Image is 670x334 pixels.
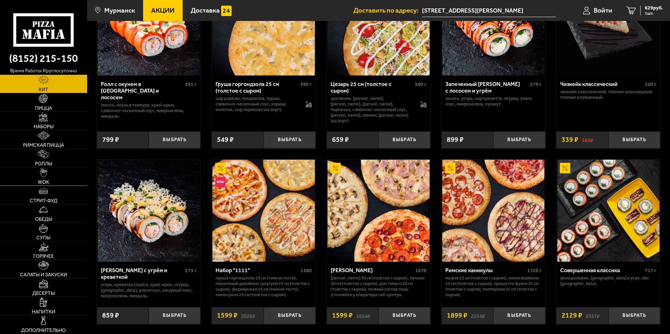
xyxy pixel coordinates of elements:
[35,106,52,111] span: Пицца
[645,11,663,15] span: 1 шт.
[445,267,526,274] div: Римские каникулы
[35,217,52,222] span: Обеды
[562,312,582,319] span: 2129 ₽
[415,268,426,274] span: 1670
[102,312,119,319] span: 859 ₽
[98,160,200,262] img: Ролл Калипсо с угрём и креветкой
[560,275,656,286] p: Филадельфия, [GEOGRAPHIC_DATA] в угре, Эби [GEOGRAPHIC_DATA].
[379,131,430,148] button: Выбрать
[301,268,312,274] span: 1380
[560,163,570,173] img: Акционный
[445,81,528,94] div: Запеченный [PERSON_NAME] с лососем и угрём
[185,268,197,274] span: 273 г
[560,89,656,100] p: Чизкейк классический, топпинг шоколадный, топпинг клубничный.
[215,163,226,173] img: Акционный
[23,143,64,148] span: Римская пицца
[101,102,197,119] p: лосось, окунь в темпуре, краб-крем, сливочно-чесночный соус, микрозелень, миндаль.
[35,161,52,166] span: Роллы
[445,96,542,107] p: лосось, угорь, Сыр креметте, огурец, унаги соус, микрозелень, кунжут.
[217,136,234,143] span: 549 ₽
[36,235,50,240] span: Супы
[331,81,414,94] div: Цезарь 25 см (толстое с сыром)
[149,307,200,324] button: Выбрать
[445,163,456,173] img: Акционный
[356,312,370,319] s: 1854 ₽
[353,7,422,14] span: Доставить по адресу:
[33,254,54,259] span: Горячее
[608,307,660,324] button: Выбрать
[447,312,467,319] span: 1899 ₽
[331,267,414,274] div: [PERSON_NAME]
[216,267,299,274] div: Набор "1111"
[645,81,656,87] span: 120 г
[493,307,545,324] button: Выбрать
[241,312,255,319] s: 2026 ₽
[216,275,312,298] p: Груша горгондзола 25 см (тонкое тесто), Пикантный цыплёнок сулугуни 25 см (толстое с сыром), Ферм...
[327,160,430,262] img: Хет Трик
[32,310,55,314] span: Напитки
[493,131,545,148] button: Выбрать
[332,136,349,143] span: 659 ₽
[20,273,67,277] span: Салаты и закуски
[445,275,542,298] p: Мафия 25 см (толстое с сыром), Чикен Барбекю 25 см (толстое с сыром), Прошутто Фунги 25 см (толст...
[38,87,48,92] span: Хит
[21,328,66,333] span: Дополнительно
[331,96,414,124] p: цыпленок, [PERSON_NAME], [PERSON_NAME], [PERSON_NAME], пармезан, сливочно-чесночный соус, [PERSON...
[101,282,197,299] p: угорь, креветка спайси, краб-крем, огурец, [GEOGRAPHIC_DATA], унаги соус, ажурный чипс, микрозеле...
[215,177,226,187] img: Новинка
[149,131,200,148] button: Выбрать
[560,267,643,274] div: Совершенная классика
[101,81,184,101] div: Ролл с окунем в [GEOGRAPHIC_DATA] и лососем
[264,307,316,324] button: Выбрать
[32,291,55,296] span: Десерты
[608,131,660,148] button: Выбрать
[38,180,49,185] span: WOK
[562,136,578,143] span: 339 ₽
[645,268,656,274] span: 717 г
[101,267,184,280] div: [PERSON_NAME] с угрём и креветкой
[216,81,298,94] div: Груша горгондзола 25 см (толстое с сыром)
[645,6,663,10] span: 629 руб.
[442,160,545,262] a: АкционныйРимские каникулы
[327,160,431,262] a: АкционныйХет Трик
[217,312,238,319] span: 1599 ₽
[422,4,556,17] input: Ваш адрес доставки
[582,136,593,143] s: 369 ₽
[216,96,298,112] p: сыр дорблю, моцарелла, груша, сливочно-чесночный соус, корица молотая, сыр пармезан (на борт).
[332,312,353,319] span: 1599 ₽
[557,160,660,262] img: Совершенная классика
[586,312,600,319] s: 2357 ₽
[331,275,427,298] p: [PERSON_NAME] 30 см (толстое с сыром), Лучано 30 см (толстое с сыром), Дон Томаго 30 см (толстое ...
[415,81,426,87] span: 500 г
[30,198,57,203] span: Стрит-фуд
[300,81,312,87] span: 390 г
[527,268,542,274] span: 1720 г
[530,81,542,87] span: 279 г
[151,7,175,14] span: Акции
[471,312,485,319] s: 2234 ₽
[191,7,220,14] span: Доставка
[447,136,464,143] span: 899 ₽
[97,160,201,262] a: Ролл Калипсо с угрём и креветкой
[102,136,119,143] span: 799 ₽
[104,7,135,14] span: Мурманск
[212,160,316,262] a: АкционныйНовинкаНабор "1111"
[185,81,197,87] span: 291 г
[594,7,612,14] span: Войти
[379,307,430,324] button: Выбрать
[556,160,660,262] a: АкционныйСовершенная классика
[442,160,544,262] img: Римские каникулы
[330,163,341,173] img: Акционный
[264,131,316,148] button: Выбрать
[34,124,54,129] span: Наборы
[560,81,643,87] div: Чизкейк классический
[221,6,232,16] img: 15daf4d41897b9f0e9f617042186c801.svg
[212,160,315,262] img: Набор "1111"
